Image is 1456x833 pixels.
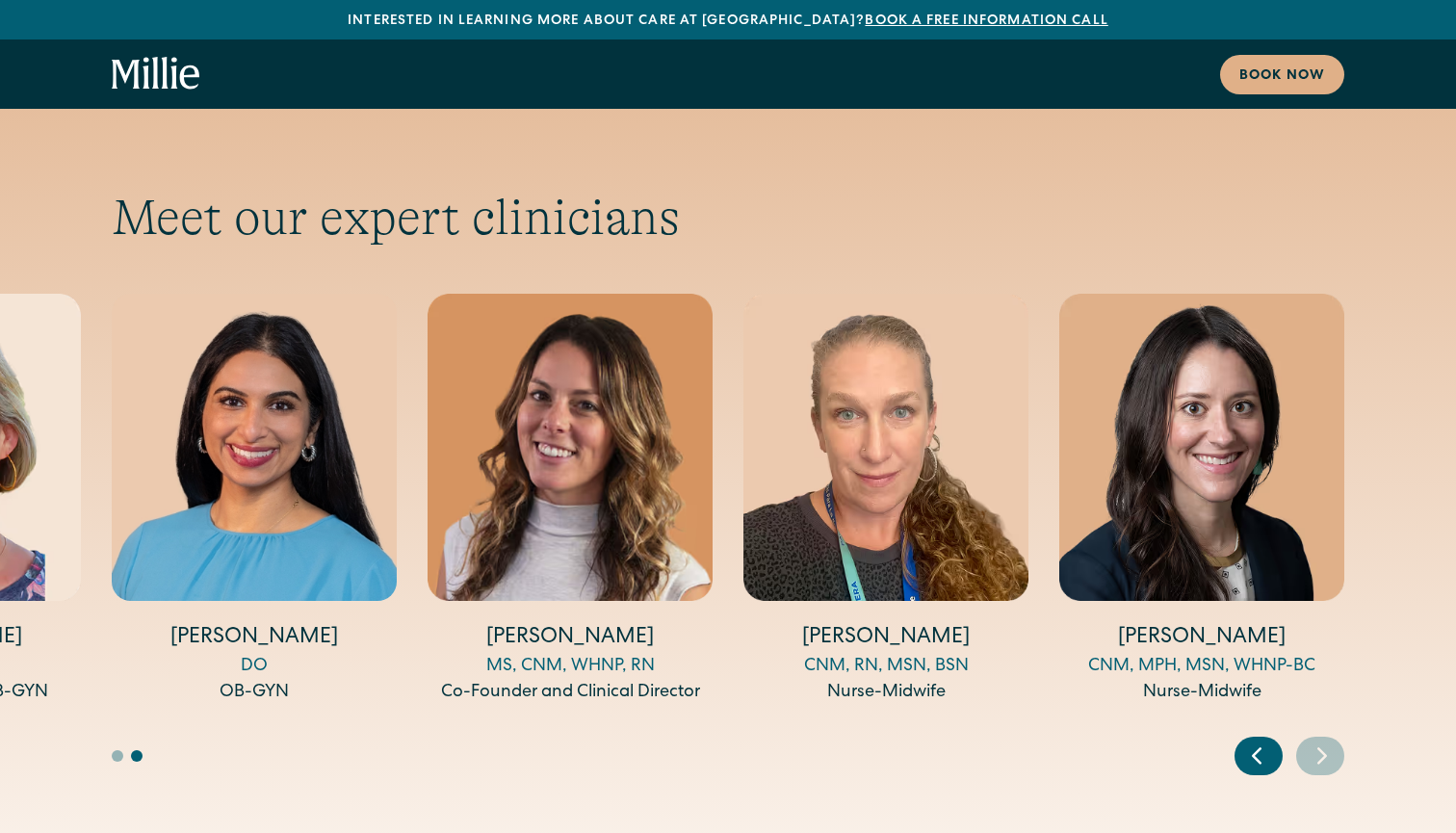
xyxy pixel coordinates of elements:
[112,624,397,654] h4: [PERSON_NAME]
[743,294,1028,706] div: 4 / 5
[1296,737,1344,775] div: Next slide
[428,294,713,706] div: 3 / 5
[1059,624,1344,654] h4: [PERSON_NAME]
[112,294,397,706] div: 2 / 5
[1059,680,1344,706] div: Nurse-Midwife
[1239,66,1325,87] div: Book now
[743,680,1028,706] div: Nurse-Midwife
[112,654,397,680] div: DO
[428,624,713,654] h4: [PERSON_NAME]
[112,680,397,706] div: OB-GYN
[865,14,1107,28] a: Book a free information call
[1059,654,1344,680] div: CNM, MPH, MSN, WHNP-BC
[112,57,200,91] a: home
[112,750,123,762] button: Go to slide 1
[1220,55,1344,94] a: Book now
[743,654,1028,680] div: CNM, RN, MSN, BSN
[112,188,1344,247] h2: Meet our expert clinicians
[1235,737,1283,775] div: Previous slide
[428,654,713,680] div: MS, CNM, WHNP, RN
[428,680,713,706] div: Co-Founder and Clinical Director
[743,624,1028,654] h4: [PERSON_NAME]
[1059,294,1344,706] div: 5 / 5
[131,750,143,762] button: Go to slide 2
